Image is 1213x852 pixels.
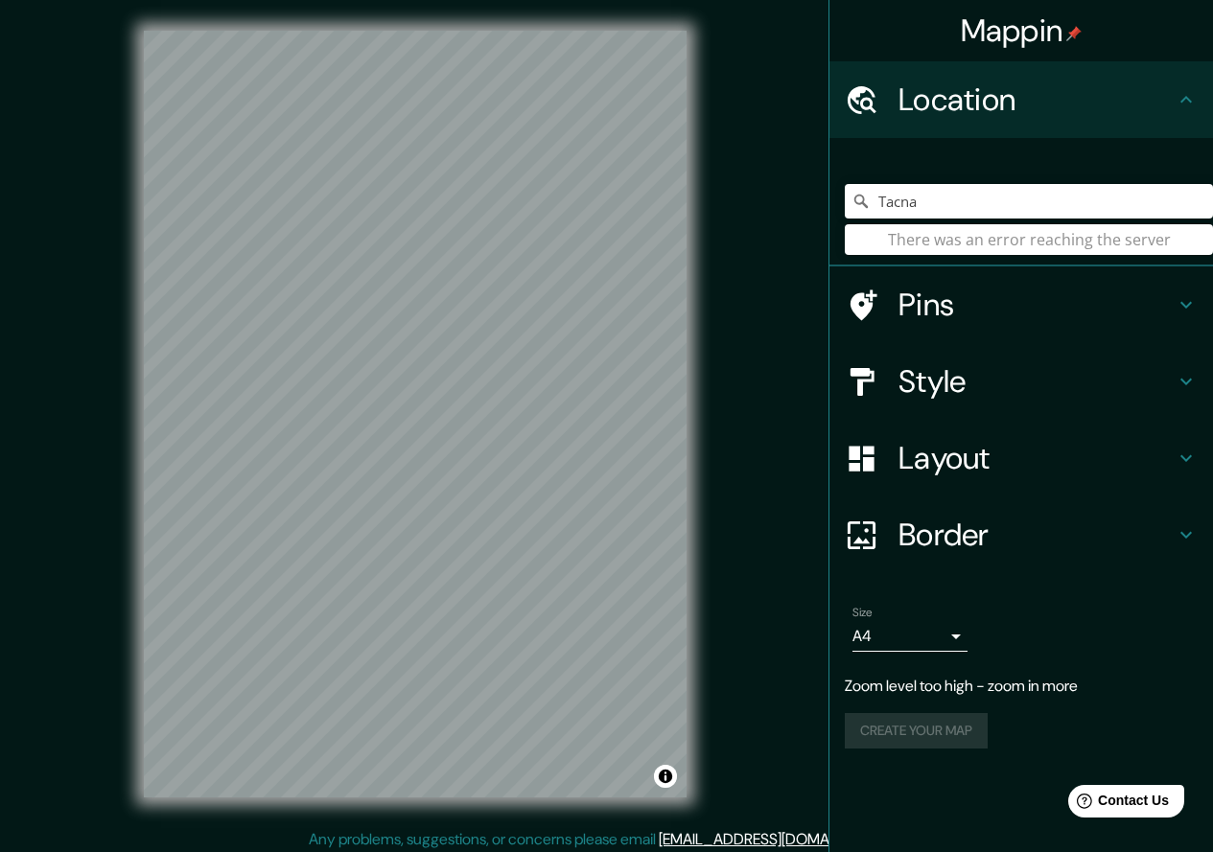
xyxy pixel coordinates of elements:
h4: Mappin [961,12,1083,50]
img: pin-icon.png [1066,26,1082,41]
a: [EMAIL_ADDRESS][DOMAIN_NAME] [659,829,896,849]
h4: Location [898,81,1175,119]
div: A4 [852,621,968,652]
iframe: Help widget launcher [1042,777,1192,831]
button: Toggle attribution [654,765,677,788]
div: Border [829,496,1213,573]
p: Any problems, suggestions, or concerns please email . [309,828,898,851]
h4: Pins [898,286,1175,324]
p: Zoom level too high - zoom in more [845,675,1198,698]
div: There was an error reaching the server [845,224,1213,255]
div: Location [829,61,1213,138]
div: Style [829,343,1213,420]
h4: Layout [898,439,1175,477]
h4: Style [898,362,1175,401]
div: Pins [829,266,1213,343]
h4: Border [898,516,1175,554]
canvas: Map [144,31,687,797]
input: Pick your city or area [845,184,1213,219]
div: Layout [829,420,1213,496]
label: Size [852,605,873,621]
